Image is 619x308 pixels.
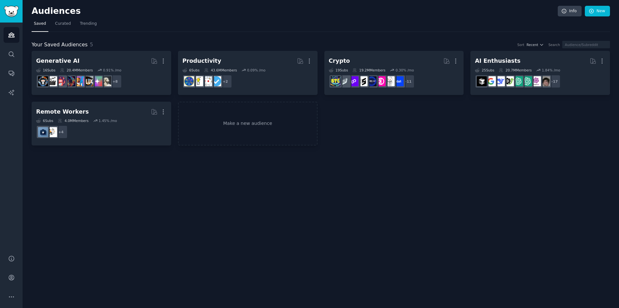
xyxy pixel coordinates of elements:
[330,76,340,86] img: Crypto_General
[178,51,318,95] a: Productivity6Subs43.6MMembers0.09% /mo+2getdisciplinedproductivitylifehacksLifeProTips
[211,76,221,86] img: getdisciplined
[542,68,560,72] div: 1.84 % /mo
[401,75,415,88] div: + 11
[101,76,111,86] img: DreamBooth
[526,42,538,47] span: Recent
[349,76,359,86] img: 0xPolygon
[182,68,200,72] div: 6 Sub s
[394,76,404,86] img: defi_
[99,118,117,123] div: 1.45 % /mo
[92,76,102,86] img: starryai
[56,76,66,86] img: dalle2
[55,21,71,27] span: Curated
[396,68,414,72] div: 0.30 % /mo
[103,68,121,72] div: 0.91 % /mo
[90,42,93,48] span: 5
[540,76,550,86] img: ArtificalIntelligence
[32,51,171,95] a: Generative AI16Subs20.4MMembers0.91% /mo+8DreamBoothstarryaiFluxAIsdforalldeepdreamdalle2aivideoa...
[58,118,88,123] div: 4.0M Members
[562,41,610,48] input: Audience/Subreddit
[385,76,395,86] img: CryptoNews
[247,68,266,72] div: 0.09 % /mo
[32,102,171,146] a: Remote Workers6Subs4.0MMembers1.45% /mo+4RemoteJobswork
[499,68,532,72] div: 20.7M Members
[367,76,377,86] img: web3
[78,19,99,32] a: Trending
[32,41,88,49] span: Your Saved Audiences
[558,6,582,17] a: Info
[329,57,350,65] div: Crypto
[585,6,610,17] a: New
[38,127,48,137] img: work
[32,19,48,32] a: Saved
[204,68,237,72] div: 43.6M Members
[548,42,560,47] div: Search
[470,51,610,95] a: AI Enthusiasts25Subs20.7MMembers1.84% /mo+17ArtificalIntelligenceOpenAIDevchatgpt_prompts_chatgpt...
[53,19,73,32] a: Curated
[47,76,57,86] img: aivideo
[178,102,318,146] a: Make a new audience
[108,75,122,88] div: + 8
[517,42,525,47] div: Sort
[4,6,19,17] img: GummySearch logo
[547,75,561,88] div: + 17
[513,76,523,86] img: chatgpt_promptDesign
[522,76,532,86] img: chatgpt_prompts_
[36,118,53,123] div: 6 Sub s
[54,125,68,139] div: + 4
[219,75,232,88] div: + 2
[36,57,80,65] div: Generative AI
[65,76,75,86] img: deepdream
[329,68,348,72] div: 19 Sub s
[47,127,57,137] img: RemoteJobs
[193,76,203,86] img: lifehacks
[83,76,93,86] img: FluxAI
[184,76,194,86] img: LifeProTips
[358,76,368,86] img: ethstaker
[526,42,544,47] button: Recent
[32,6,558,16] h2: Audiences
[74,76,84,86] img: sdforall
[352,68,385,72] div: 19.2M Members
[80,21,97,27] span: Trending
[202,76,212,86] img: productivity
[38,76,48,86] img: aiArt
[475,57,520,65] div: AI Enthusiasts
[486,76,496,86] img: GoogleGeminiAI
[477,76,487,86] img: cursor
[182,57,221,65] div: Productivity
[495,76,505,86] img: DeepSeek
[376,76,386,86] img: defiblockchain
[36,108,89,116] div: Remote Workers
[504,76,514,86] img: AItoolsCatalog
[324,51,464,95] a: Crypto19Subs19.2MMembers0.30% /mo+11defi_CryptoNewsdefiblockchainweb3ethstaker0xPolygonethfinance...
[36,68,55,72] div: 16 Sub s
[34,21,46,27] span: Saved
[339,76,349,86] img: ethfinance
[531,76,541,86] img: OpenAIDev
[475,68,494,72] div: 25 Sub s
[60,68,93,72] div: 20.4M Members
